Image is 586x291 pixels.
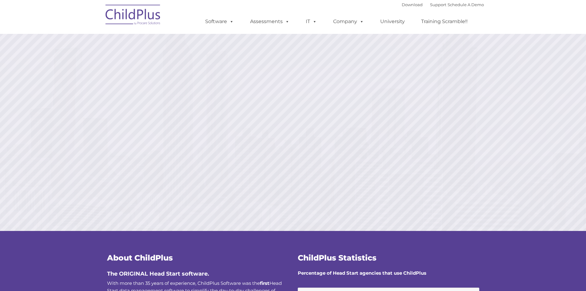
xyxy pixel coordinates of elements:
a: Software [199,15,240,28]
strong: Percentage of Head Start agencies that use ChildPlus [298,270,426,276]
font: | [402,2,484,7]
span: About ChildPlus [107,253,173,262]
span: The ORIGINAL Head Start software. [107,270,209,277]
a: IT [300,15,323,28]
a: Assessments [244,15,296,28]
a: University [374,15,411,28]
a: Schedule A Demo [448,2,484,7]
a: Support [430,2,446,7]
a: Download [402,2,423,7]
a: Company [327,15,370,28]
a: Learn More [398,166,496,192]
b: first [260,280,269,286]
a: Training Scramble!! [415,15,474,28]
span: ChildPlus Statistics [298,253,377,262]
img: ChildPlus by Procare Solutions [102,0,164,31]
